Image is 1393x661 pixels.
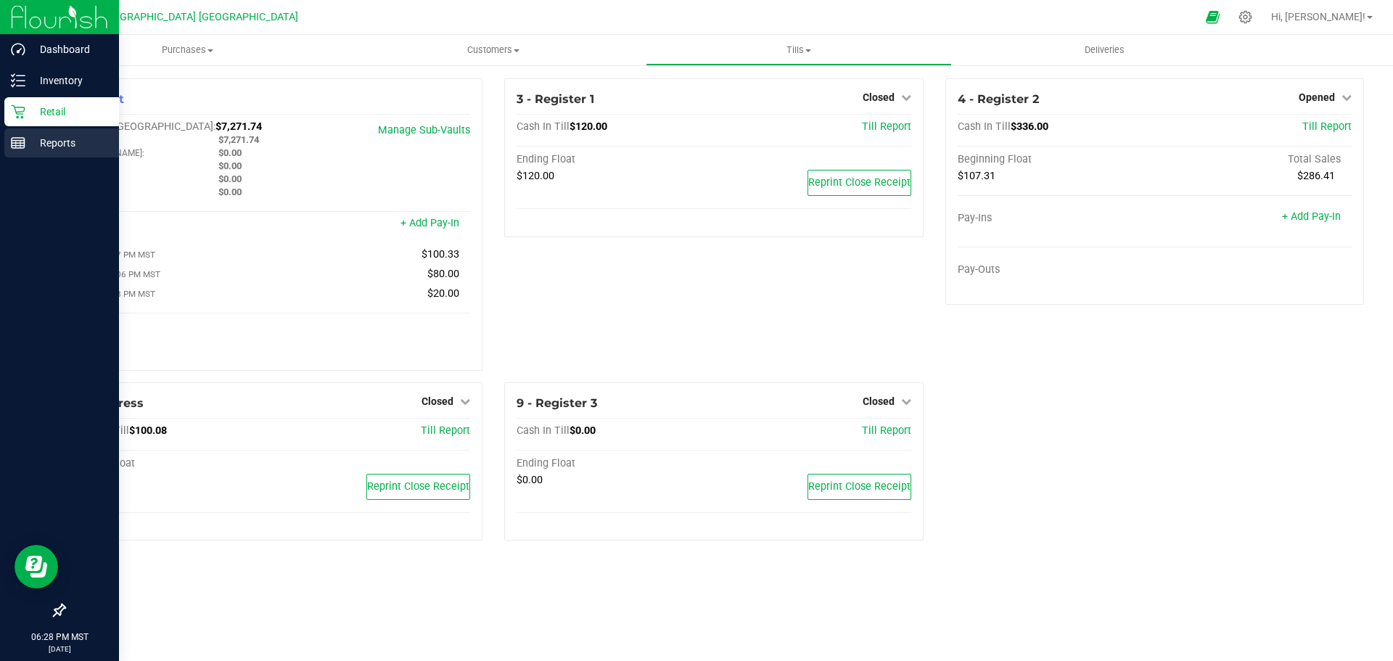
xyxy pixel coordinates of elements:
span: Cash In [GEOGRAPHIC_DATA]: [76,120,215,133]
div: Pay-Outs [76,329,274,342]
span: [US_STATE][GEOGRAPHIC_DATA] [GEOGRAPHIC_DATA] [42,11,298,23]
span: Reprint Close Receipt [808,176,911,189]
span: 4 - Register 2 [958,92,1039,106]
iframe: Resource center [15,545,58,588]
div: Pay-Ins [76,218,274,231]
span: $0.00 [570,424,596,437]
span: $100.08 [129,424,167,437]
a: Till Report [862,120,911,133]
inline-svg: Reports [11,136,25,150]
a: Manage Sub-Vaults [378,124,470,136]
inline-svg: Dashboard [11,42,25,57]
span: $80.00 [427,268,459,280]
inline-svg: Retail [11,104,25,119]
span: $0.00 [218,147,242,158]
span: $0.00 [218,173,242,184]
span: 3 - Register 1 [517,92,594,106]
p: Retail [25,103,112,120]
span: $7,271.74 [215,120,262,133]
a: Tills [646,35,951,65]
div: Pay-Ins [958,212,1155,225]
span: Reprint Close Receipt [367,480,469,493]
span: $20.00 [427,287,459,300]
span: Closed [422,395,453,407]
button: Reprint Close Receipt [808,170,911,196]
div: Manage settings [1236,10,1254,24]
span: $0.00 [218,160,242,171]
button: Reprint Close Receipt [808,474,911,500]
span: Closed [863,91,895,103]
span: Opened [1299,91,1335,103]
span: Cash In Till [517,424,570,437]
span: Tills [646,44,950,57]
a: Till Report [862,424,911,437]
p: Reports [25,134,112,152]
span: Open Ecommerce Menu [1196,3,1229,31]
span: Hi, [PERSON_NAME]! [1271,11,1365,22]
span: 9 - Register 3 [517,396,597,410]
p: [DATE] [7,644,112,654]
a: Deliveries [952,35,1257,65]
div: Ending Float [517,457,714,470]
span: Purchases [35,44,340,57]
div: Ending Float [76,457,274,470]
span: Closed [863,395,895,407]
span: Reprint Close Receipt [808,480,911,493]
span: $107.31 [958,170,995,182]
span: Cash In Till [517,120,570,133]
span: $0.00 [517,474,543,486]
span: $120.00 [570,120,607,133]
p: 06:28 PM MST [7,631,112,644]
span: Customers [341,44,645,57]
a: + Add Pay-In [400,217,459,229]
button: Reprint Close Receipt [366,474,470,500]
div: Total Sales [1154,153,1352,166]
a: Purchases [35,35,340,65]
inline-svg: Inventory [11,73,25,88]
span: $286.41 [1297,170,1335,182]
span: $100.33 [422,248,459,260]
div: Pay-Outs [958,263,1155,276]
a: Customers [340,35,646,65]
div: Ending Float [517,153,714,166]
span: $0.00 [218,186,242,197]
span: $120.00 [517,170,554,182]
span: Cash In Till [958,120,1011,133]
a: Till Report [1302,120,1352,133]
p: Inventory [25,72,112,89]
a: Till Report [421,424,470,437]
span: Deliveries [1065,44,1144,57]
span: $336.00 [1011,120,1048,133]
span: $7,271.74 [218,134,259,145]
p: Dashboard [25,41,112,58]
div: Beginning Float [958,153,1155,166]
a: + Add Pay-In [1282,210,1341,223]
